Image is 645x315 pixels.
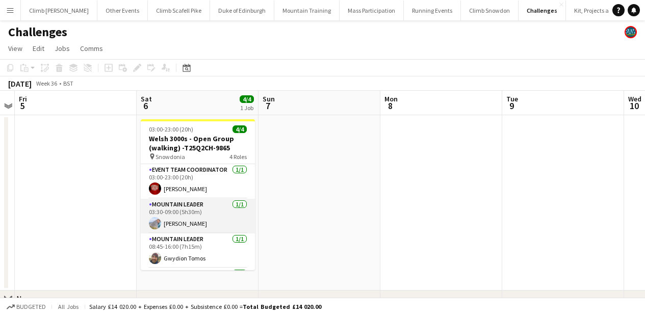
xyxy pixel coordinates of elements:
[506,94,518,103] span: Tue
[229,153,247,161] span: 4 Roles
[63,80,73,87] div: BST
[240,104,253,112] div: 1 Job
[76,42,107,55] a: Comms
[16,303,46,310] span: Budgeted
[141,134,255,152] h3: Welsh 3000s - Open Group (walking) -T25Q2CH-9865
[625,26,637,38] app-user-avatar: Staff RAW Adventures
[29,42,48,55] a: Edit
[274,1,340,20] button: Mountain Training
[34,80,59,87] span: Week 36
[21,1,97,20] button: Climb [PERSON_NAME]
[461,1,519,20] button: Climb Snowdon
[404,1,461,20] button: Running Events
[17,100,27,112] span: 5
[55,44,70,53] span: Jobs
[8,44,22,53] span: View
[148,1,210,20] button: Climb Scafell Pike
[261,100,275,112] span: 7
[383,100,398,112] span: 8
[97,1,148,20] button: Other Events
[141,94,152,103] span: Sat
[627,100,641,112] span: 10
[19,94,27,103] span: Fri
[233,125,247,133] span: 4/4
[243,303,321,310] span: Total Budgeted £14 020.00
[240,95,254,103] span: 4/4
[4,42,27,55] a: View
[263,94,275,103] span: Sun
[141,268,255,303] app-card-role: Mountain Leader1/1
[628,94,641,103] span: Wed
[519,1,566,20] button: Challenges
[5,301,47,312] button: Budgeted
[210,1,274,20] button: Duke of Edinburgh
[505,100,518,112] span: 9
[33,44,44,53] span: Edit
[80,44,103,53] span: Comms
[8,24,67,40] h1: Challenges
[16,294,54,304] div: New group
[8,78,32,89] div: [DATE]
[89,303,321,310] div: Salary £14 020.00 + Expenses £0.00 + Subsistence £0.00 =
[141,164,255,199] app-card-role: Event Team Coordinator1/103:00-23:00 (20h)[PERSON_NAME]
[156,153,185,161] span: Snowdonia
[141,119,255,270] app-job-card: 03:00-23:00 (20h)4/4Welsh 3000s - Open Group (walking) -T25Q2CH-9865 Snowdonia4 RolesEvent Team C...
[141,233,255,268] app-card-role: Mountain Leader1/108:45-16:00 (7h15m)Gwydion Tomos
[141,199,255,233] app-card-role: Mountain Leader1/103:30-09:00 (5h30m)[PERSON_NAME]
[50,42,74,55] a: Jobs
[340,1,404,20] button: Mass Participation
[149,125,193,133] span: 03:00-23:00 (20h)
[384,94,398,103] span: Mon
[56,303,81,310] span: All jobs
[566,1,641,20] button: Kit, Projects and Office
[139,100,152,112] span: 6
